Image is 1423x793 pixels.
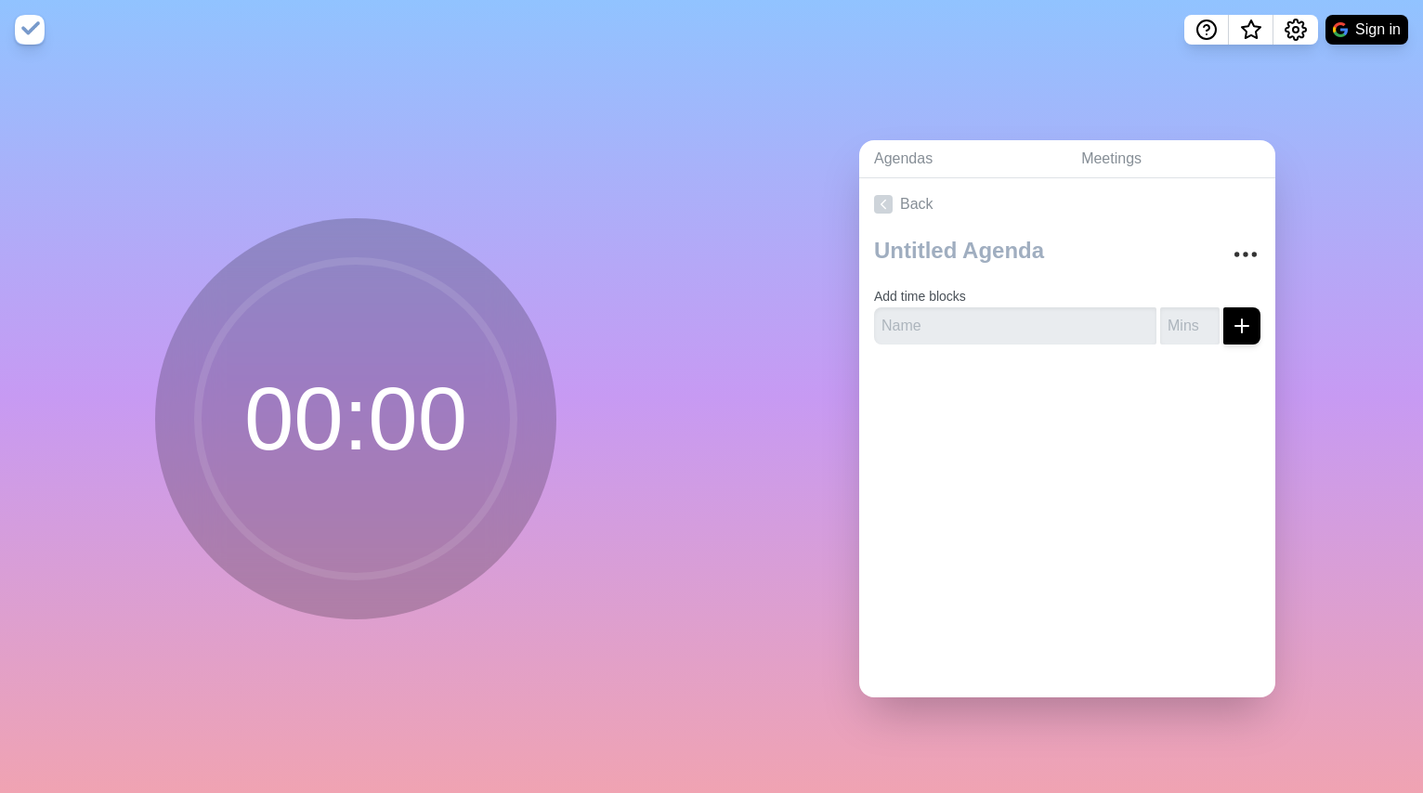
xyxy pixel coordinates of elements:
[1184,15,1229,45] button: Help
[874,307,1156,344] input: Name
[874,289,966,304] label: Add time blocks
[1325,15,1408,45] button: Sign in
[1333,22,1348,37] img: google logo
[1160,307,1220,344] input: Mins
[1227,236,1264,273] button: More
[859,178,1275,230] a: Back
[15,15,45,45] img: timeblocks logo
[1229,15,1273,45] button: What’s new
[859,140,1066,178] a: Agendas
[1066,140,1275,178] a: Meetings
[1273,15,1318,45] button: Settings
